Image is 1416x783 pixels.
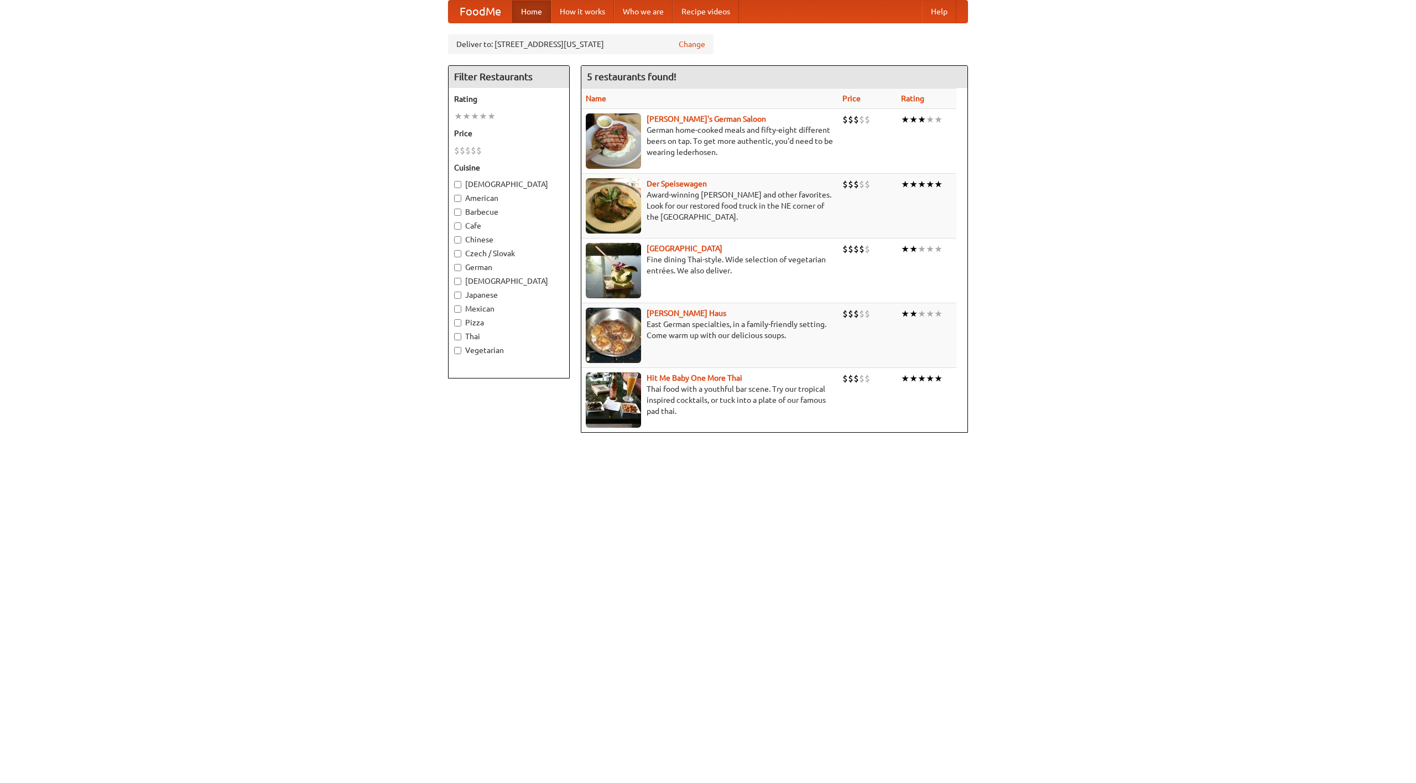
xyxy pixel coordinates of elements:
li: ★ [901,178,909,190]
label: [DEMOGRAPHIC_DATA] [454,276,564,287]
input: German [454,264,461,271]
li: ★ [934,243,943,255]
input: Vegetarian [454,347,461,354]
li: $ [471,144,476,157]
li: $ [465,144,471,157]
li: ★ [909,243,918,255]
li: ★ [934,372,943,385]
a: How it works [551,1,614,23]
input: Thai [454,333,461,340]
a: Who we are [614,1,673,23]
li: ★ [909,178,918,190]
label: American [454,193,564,204]
li: $ [848,113,853,126]
p: Award-winning [PERSON_NAME] and other favorites. Look for our restored food truck in the NE corne... [586,189,834,222]
li: $ [848,308,853,320]
li: $ [848,178,853,190]
p: German home-cooked meals and fifty-eight different beers on tap. To get more authentic, you'd nee... [586,125,834,158]
li: ★ [926,308,934,320]
li: ★ [918,372,926,385]
li: ★ [462,110,471,122]
li: ★ [909,308,918,320]
li: ★ [926,243,934,255]
li: $ [853,243,859,255]
li: ★ [471,110,479,122]
label: Czech / Slovak [454,248,564,259]
ng-pluralize: 5 restaurants found! [587,71,676,82]
p: East German specialties, in a family-friendly setting. Come warm up with our delicious soups. [586,319,834,341]
li: $ [842,178,848,190]
li: $ [853,308,859,320]
li: ★ [926,372,934,385]
a: Name [586,94,606,103]
label: Japanese [454,289,564,300]
input: Japanese [454,292,461,299]
li: ★ [487,110,496,122]
li: $ [460,144,465,157]
li: ★ [479,110,487,122]
input: Cafe [454,222,461,230]
li: ★ [901,308,909,320]
li: $ [865,178,870,190]
li: $ [865,372,870,385]
h4: Filter Restaurants [449,66,569,88]
label: German [454,262,564,273]
label: Thai [454,331,564,342]
p: Thai food with a youthful bar scene. Try our tropical inspired cocktails, or tuck into a plate of... [586,383,834,417]
a: Help [922,1,956,23]
li: ★ [934,178,943,190]
input: [DEMOGRAPHIC_DATA] [454,181,461,188]
li: $ [842,113,848,126]
li: $ [859,113,865,126]
label: Mexican [454,303,564,314]
a: [GEOGRAPHIC_DATA] [647,244,722,253]
li: $ [842,372,848,385]
img: esthers.jpg [586,113,641,169]
li: ★ [901,113,909,126]
label: Chinese [454,234,564,245]
li: ★ [918,113,926,126]
h5: Price [454,128,564,139]
h5: Rating [454,94,564,105]
input: American [454,195,461,202]
label: [DEMOGRAPHIC_DATA] [454,179,564,190]
a: [PERSON_NAME] Haus [647,309,726,318]
li: $ [454,144,460,157]
li: $ [859,178,865,190]
li: ★ [934,113,943,126]
a: Home [512,1,551,23]
li: $ [859,308,865,320]
img: satay.jpg [586,243,641,298]
label: Cafe [454,220,564,231]
input: [DEMOGRAPHIC_DATA] [454,278,461,285]
li: ★ [918,308,926,320]
li: ★ [901,243,909,255]
li: $ [476,144,482,157]
img: kohlhaus.jpg [586,308,641,363]
li: ★ [454,110,462,122]
li: $ [865,308,870,320]
li: ★ [926,113,934,126]
li: $ [848,372,853,385]
p: Fine dining Thai-style. Wide selection of vegetarian entrées. We also deliver. [586,254,834,276]
li: ★ [909,113,918,126]
a: FoodMe [449,1,512,23]
input: Barbecue [454,209,461,216]
a: Hit Me Baby One More Thai [647,374,742,382]
input: Mexican [454,305,461,313]
a: Der Speisewagen [647,179,707,188]
img: babythai.jpg [586,372,641,428]
a: [PERSON_NAME]'s German Saloon [647,115,766,123]
li: $ [842,308,848,320]
input: Pizza [454,319,461,326]
li: $ [848,243,853,255]
li: $ [865,113,870,126]
a: Price [842,94,861,103]
li: ★ [926,178,934,190]
label: Pizza [454,317,564,328]
li: ★ [909,372,918,385]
